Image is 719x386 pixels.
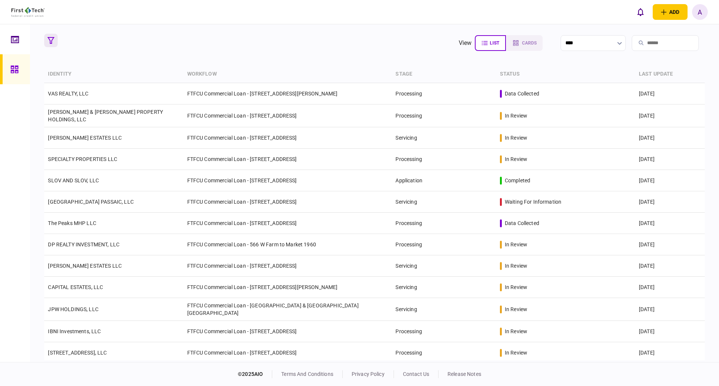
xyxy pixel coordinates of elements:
[392,83,496,104] td: Processing
[392,213,496,234] td: Processing
[635,83,705,104] td: [DATE]
[48,284,103,290] a: CAPITAL ESTATES, LLC
[48,109,163,122] a: [PERSON_NAME] & [PERSON_NAME] PROPERTY HOLDINGS, LLC
[48,350,107,356] a: [STREET_ADDRESS], LLC
[692,4,708,20] button: A
[392,149,496,170] td: Processing
[505,283,527,291] div: in review
[183,104,392,127] td: FTFCU Commercial Loan - [STREET_ADDRESS]
[183,127,392,149] td: FTFCU Commercial Loan - [STREET_ADDRESS]
[635,342,705,364] td: [DATE]
[635,213,705,234] td: [DATE]
[44,66,183,83] th: identity
[459,39,472,48] div: view
[635,127,705,149] td: [DATE]
[183,149,392,170] td: FTFCU Commercial Loan - [STREET_ADDRESS]
[448,371,481,377] a: release notes
[48,306,98,312] a: JPW HOLDINGS, LLC
[281,371,333,377] a: terms and conditions
[392,255,496,277] td: Servicing
[635,234,705,255] td: [DATE]
[183,170,392,191] td: FTFCU Commercial Loan - [STREET_ADDRESS]
[392,104,496,127] td: Processing
[505,90,539,97] div: data collected
[475,35,506,51] button: list
[505,134,527,142] div: in review
[183,234,392,255] td: FTFCU Commercial Loan - 566 W Farm to Market 1960
[183,191,392,213] td: FTFCU Commercial Loan - [STREET_ADDRESS]
[238,370,272,378] div: © 2025 AIO
[392,321,496,342] td: Processing
[653,4,688,20] button: open adding identity options
[635,298,705,321] td: [DATE]
[635,255,705,277] td: [DATE]
[506,35,543,51] button: cards
[183,213,392,234] td: FTFCU Commercial Loan - [STREET_ADDRESS]
[403,371,429,377] a: contact us
[392,170,496,191] td: Application
[183,298,392,321] td: FTFCU Commercial Loan - [GEOGRAPHIC_DATA] & [GEOGRAPHIC_DATA] [GEOGRAPHIC_DATA]
[183,342,392,364] td: FTFCU Commercial Loan - [STREET_ADDRESS]
[352,371,385,377] a: privacy policy
[505,241,527,248] div: in review
[392,277,496,298] td: Servicing
[392,342,496,364] td: Processing
[392,127,496,149] td: Servicing
[48,91,88,97] a: VAS REALTY, LLC
[505,155,527,163] div: in review
[48,220,96,226] a: The Peaks MHP LLC
[11,7,45,17] img: client company logo
[183,83,392,104] td: FTFCU Commercial Loan - [STREET_ADDRESS][PERSON_NAME]
[505,219,539,227] div: data collected
[635,149,705,170] td: [DATE]
[183,255,392,277] td: FTFCU Commercial Loan - [STREET_ADDRESS]
[48,263,122,269] a: [PERSON_NAME] ESTATES LLC
[505,306,527,313] div: in review
[505,112,527,119] div: in review
[183,66,392,83] th: workflow
[505,328,527,335] div: in review
[635,170,705,191] td: [DATE]
[490,40,499,46] span: list
[505,349,527,356] div: in review
[48,328,101,334] a: IBNI Investments, LLC
[48,156,117,162] a: SPECIALTY PROPERTIES LLC
[48,177,99,183] a: SLOV AND SLOV, LLC
[632,4,648,20] button: open notifications list
[48,241,119,247] a: DP REALTY INVESTMENT, LLC
[392,66,496,83] th: stage
[392,234,496,255] td: Processing
[183,321,392,342] td: FTFCU Commercial Loan - [STREET_ADDRESS]
[392,298,496,321] td: Servicing
[505,262,527,270] div: in review
[635,277,705,298] td: [DATE]
[635,66,705,83] th: last update
[505,177,530,184] div: completed
[48,135,122,141] a: [PERSON_NAME] ESTATES LLC
[392,191,496,213] td: Servicing
[522,40,537,46] span: cards
[635,191,705,213] td: [DATE]
[505,198,561,206] div: waiting for information
[635,321,705,342] td: [DATE]
[635,104,705,127] td: [DATE]
[48,199,134,205] a: [GEOGRAPHIC_DATA] PASSAIC, LLC
[183,277,392,298] td: FTFCU Commercial Loan - [STREET_ADDRESS][PERSON_NAME]
[496,66,635,83] th: status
